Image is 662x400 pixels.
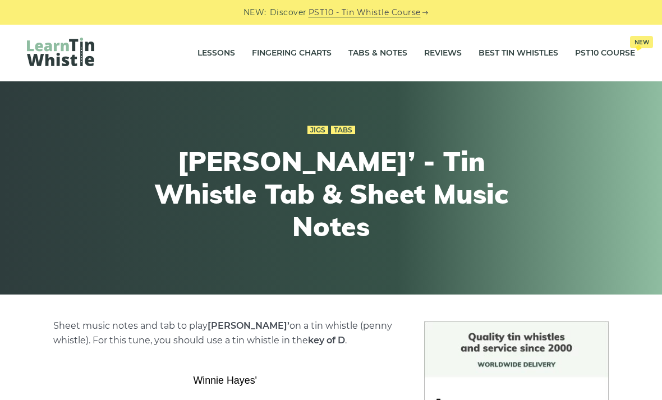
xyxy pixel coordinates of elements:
[308,335,345,346] strong: key of D
[479,39,558,67] a: Best Tin Whistles
[208,320,289,331] strong: [PERSON_NAME]’
[424,39,462,67] a: Reviews
[630,36,653,48] span: New
[125,145,537,242] h1: [PERSON_NAME]’ - Tin Whistle Tab & Sheet Music Notes
[331,126,355,135] a: Tabs
[27,38,94,66] img: LearnTinWhistle.com
[252,39,332,67] a: Fingering Charts
[575,39,635,67] a: PST10 CourseNew
[197,39,235,67] a: Lessons
[307,126,328,135] a: Jigs
[53,319,397,348] p: Sheet music notes and tab to play on a tin whistle (penny whistle). For this tune, you should use...
[348,39,407,67] a: Tabs & Notes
